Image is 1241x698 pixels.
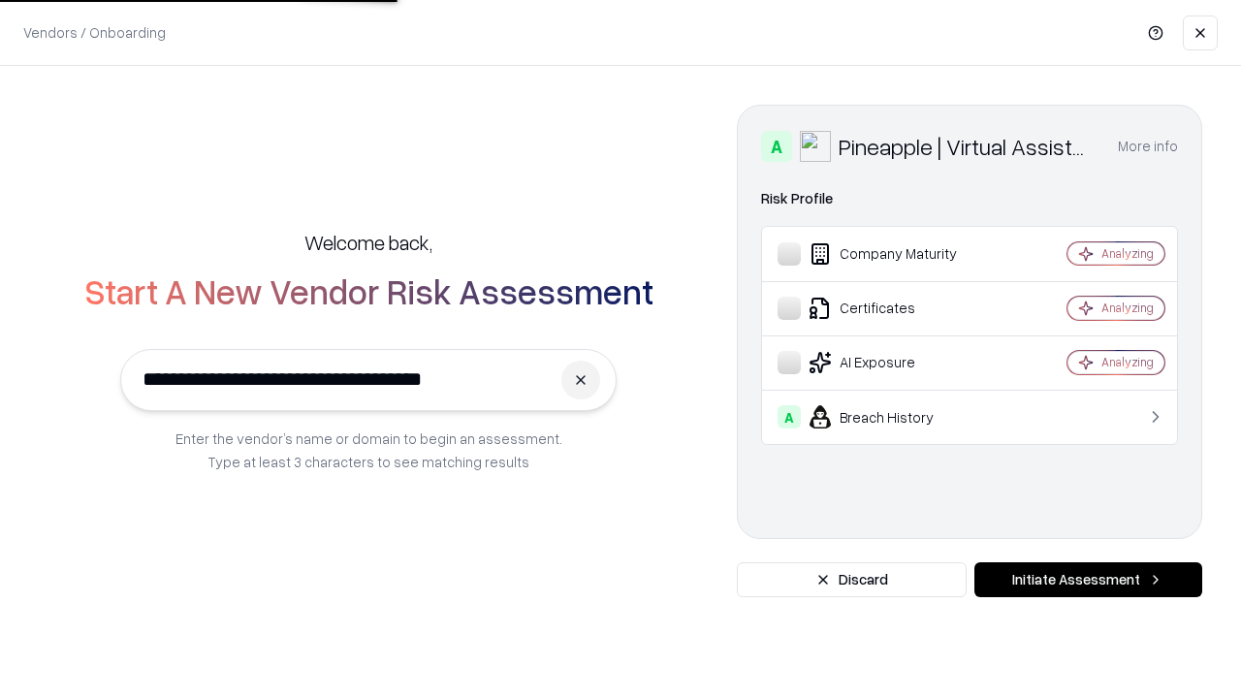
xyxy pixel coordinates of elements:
[84,271,653,310] h2: Start A New Vendor Risk Assessment
[1101,354,1154,370] div: Analyzing
[304,229,432,256] h5: Welcome back,
[974,562,1202,597] button: Initiate Assessment
[1118,129,1178,164] button: More info
[778,242,1009,266] div: Company Maturity
[778,297,1009,320] div: Certificates
[778,405,1009,428] div: Breach History
[737,562,967,597] button: Discard
[761,187,1178,210] div: Risk Profile
[1101,300,1154,316] div: Analyzing
[839,131,1095,162] div: Pineapple | Virtual Assistant Agency
[23,22,166,43] p: Vendors / Onboarding
[175,427,562,473] p: Enter the vendor’s name or domain to begin an assessment. Type at least 3 characters to see match...
[800,131,831,162] img: Pineapple | Virtual Assistant Agency
[761,131,792,162] div: A
[778,405,801,428] div: A
[778,351,1009,374] div: AI Exposure
[1101,245,1154,262] div: Analyzing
